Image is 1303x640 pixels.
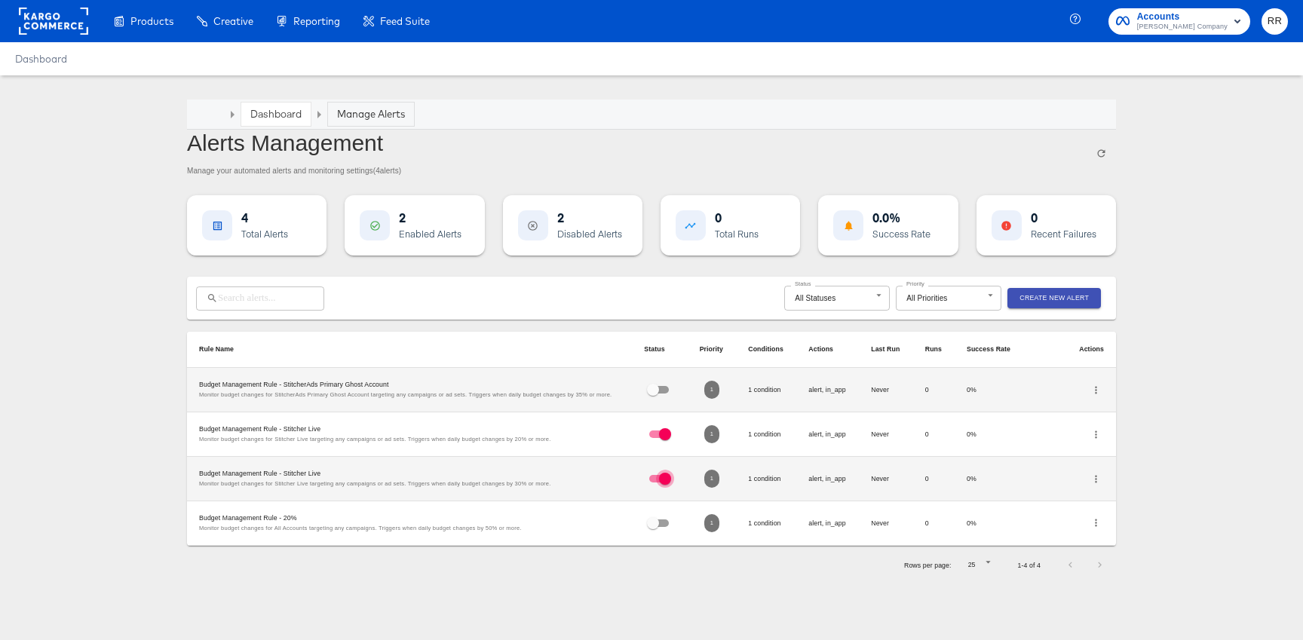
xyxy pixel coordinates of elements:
span: 1 [704,430,719,439]
span: Create New Alert [1019,292,1089,304]
p: 0% [967,385,1012,395]
th: Priority [688,332,737,368]
button: Refresh [1087,139,1116,168]
a: Dashboard [15,53,67,65]
span: 1 [704,475,719,483]
div: Manage Alerts [337,107,405,121]
p: 1 condition [748,519,784,528]
span: Feed Suite [380,15,430,27]
div: Total Runs [715,228,759,240]
p: 0 [925,385,943,395]
span: 1 [704,519,719,528]
span: Accounts [1137,9,1228,25]
div: Total Alerts [241,228,288,240]
span: Monitor budget changes for StitcherAds Primary Ghost Account targeting any campaigns or ad sets. ... [199,391,612,398]
th: Status [632,332,687,368]
p: 0% [967,430,1012,439]
div: Disabled Alerts [557,228,622,240]
span: Reporting [293,15,340,27]
p: 1 condition [748,474,784,484]
div: 0.0% [872,210,930,225]
th: Rule Name [187,332,632,368]
p: alert, in_app [808,430,847,439]
p: Budget Management Rule - Stitcher Live [199,469,620,479]
p: alert, in_app [808,385,847,395]
div: Enabled Alerts [399,228,461,240]
div: Recent Failures [1031,228,1096,240]
p: Budget Management Rule - Stitcher Live [199,424,620,434]
div: 2 [399,210,461,225]
button: Create New Alert [1007,288,1101,308]
p: 1-4 of 4 [1018,561,1041,571]
th: Last Run [859,332,913,368]
p: Never [871,474,901,484]
div: 0 [1031,210,1096,225]
span: Monitor budget changes for All Accounts targeting any campaigns. Triggers when daily budget chang... [199,525,522,531]
p: alert, in_app [808,519,847,528]
div: 0 [715,210,759,225]
div: Success Rate [872,228,930,240]
th: Conditions [736,332,796,368]
span: Products [130,15,173,27]
input: Search alerts... [218,286,324,311]
p: Budget Management Rule - 20% [199,513,620,523]
th: Runs [913,332,955,368]
p: alert, in_app [808,474,847,484]
div: All Statuses [784,286,890,311]
p: Never [871,519,901,528]
p: Rows per page: [904,561,952,571]
p: Budget Management Rule - StitcherAds Primary Ghost Account [199,380,620,390]
th: Actions [796,332,859,368]
span: Creative [213,15,253,27]
p: Never [871,385,901,395]
span: Monitor budget changes for Stitcher Live targeting any campaigns or ad sets. Triggers when daily ... [199,436,551,442]
span: Monitor budget changes for Stitcher Live targeting any campaigns or ad sets. Triggers when daily ... [199,480,551,487]
p: 1 condition [748,430,784,439]
p: 0 [925,430,943,439]
span: RR [1268,13,1282,30]
p: 0% [967,519,1012,528]
div: All Priorities [896,286,1001,311]
div: 2 [557,210,622,225]
span: [PERSON_NAME] Company [1137,21,1228,33]
h6: Manage your automated alerts and monitoring settings ( 4 alerts) [187,164,401,178]
span: 1 [704,386,719,394]
a: Dashboard [250,107,302,121]
p: Never [871,430,901,439]
p: 0% [967,474,1012,484]
button: RR [1262,8,1288,35]
button: Accounts[PERSON_NAME] Company [1108,8,1250,35]
th: Actions [1024,332,1116,368]
h1: Alerts Management [187,130,401,156]
div: 25 [958,556,994,574]
p: 1 condition [748,385,784,395]
th: Success Rate [955,332,1024,368]
div: 4 [241,210,288,225]
p: 0 [925,519,943,528]
p: 0 [925,474,943,484]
